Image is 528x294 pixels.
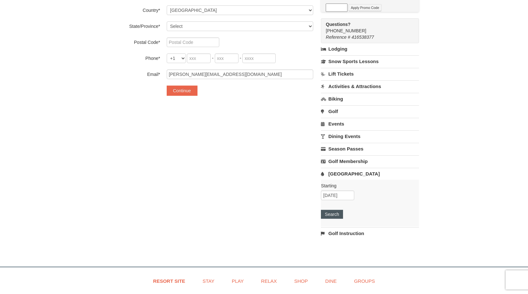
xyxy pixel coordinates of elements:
[321,143,419,155] a: Season Passes
[317,274,345,288] a: Dine
[321,210,343,219] button: Search
[321,105,419,117] a: Golf
[348,4,381,11] button: Apply Promo Code
[346,274,383,288] a: Groups
[167,37,219,47] input: Postal Code
[195,274,222,288] a: Stay
[167,86,197,96] button: Continue
[187,53,211,63] input: xxx
[109,37,160,45] label: Postal Code*
[240,55,241,61] span: -
[109,5,160,13] label: Country*
[224,274,252,288] a: Play
[109,21,160,29] label: State/Province*
[321,227,419,239] a: Golf Instruction
[321,80,419,92] a: Activities & Attractions
[321,155,419,167] a: Golf Membership
[215,53,239,63] input: xxx
[145,274,193,288] a: Resort Site
[326,22,350,27] strong: Questions?
[253,274,285,288] a: Relax
[109,53,160,61] label: Phone*
[109,69,160,78] label: Email*
[321,68,419,80] a: Lift Tickets
[167,69,313,79] input: Email
[321,183,414,189] label: Starting
[321,130,419,142] a: Dining Events
[321,168,419,180] a: [GEOGRAPHIC_DATA]
[242,53,276,63] input: xxxx
[286,274,316,288] a: Shop
[321,43,419,55] a: Lodging
[212,55,214,61] span: -
[326,35,350,40] span: Reference #
[321,118,419,130] a: Events
[321,93,419,105] a: Biking
[321,55,419,67] a: Snow Sports Lessons
[326,21,407,33] span: [PHONE_NUMBER]
[352,35,374,40] span: 416538377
